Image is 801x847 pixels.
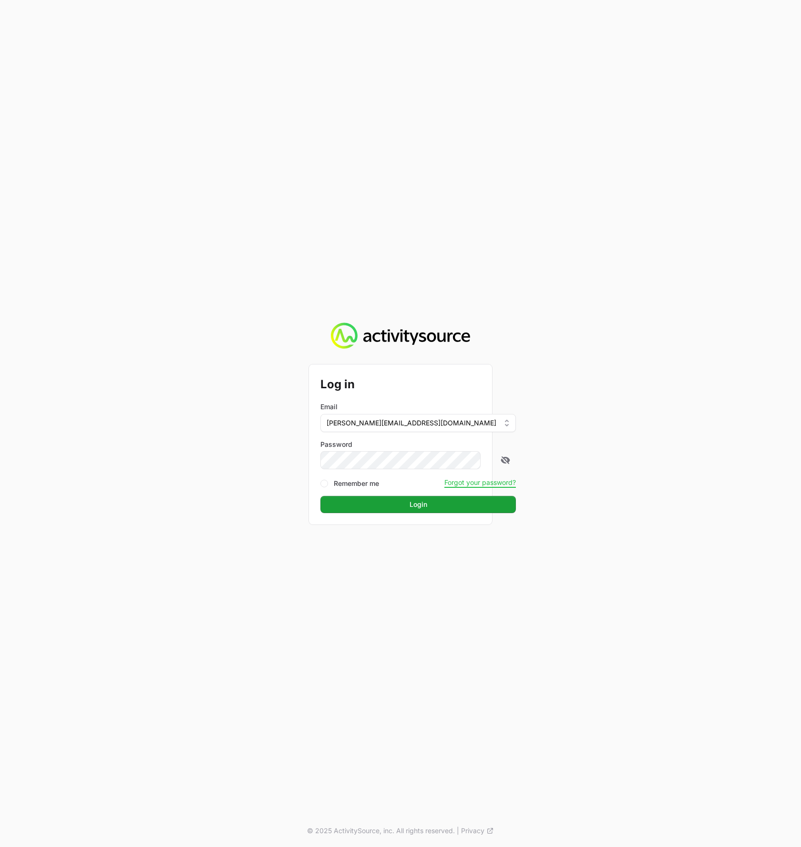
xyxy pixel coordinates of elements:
[320,440,516,449] label: Password
[410,499,427,510] span: Login
[307,826,455,836] p: © 2025 ActivitySource, inc. All rights reserved.
[320,414,516,432] button: [PERSON_NAME][EMAIL_ADDRESS][DOMAIN_NAME]
[320,496,516,513] button: Login
[457,826,459,836] span: |
[320,402,338,412] label: Email
[327,418,496,428] span: [PERSON_NAME][EMAIL_ADDRESS][DOMAIN_NAME]
[320,376,516,393] h2: Log in
[334,479,379,488] label: Remember me
[461,826,494,836] a: Privacy
[444,478,516,487] button: Forgot your password?
[331,323,470,349] img: Activity Source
